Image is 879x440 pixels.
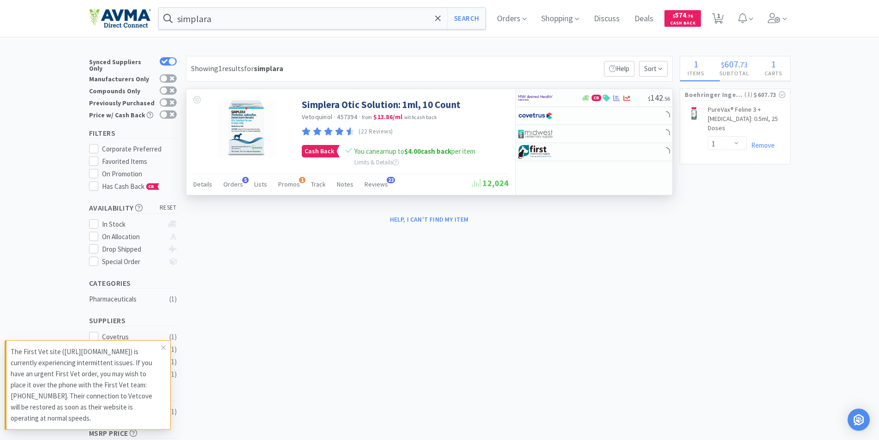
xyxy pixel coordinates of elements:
span: 457394 [337,113,357,121]
span: Lists [254,180,267,188]
span: Boehringer Ingelheim [685,90,744,100]
div: ( 1 ) [169,344,177,355]
span: 1 [299,177,305,183]
h4: Items [680,69,712,78]
span: ( 1 ) [743,90,753,99]
span: CB [592,95,601,101]
a: PureVax® Feline 3 + [MEDICAL_DATA]: 0.5ml, 25 Doses [708,105,785,136]
h4: Subtotal [712,69,757,78]
span: 1 [694,58,698,70]
button: Help, I can't find my item [384,211,474,227]
span: 607 [724,58,738,70]
p: Help [604,61,634,77]
span: $ [721,60,724,69]
div: ( 1 ) [169,356,177,368]
div: Price w/ Cash Back [89,110,155,118]
img: 577d018103c143e9baca243a077411b0_404528.png [685,107,703,122]
input: Search by item, sku, manufacturer, ingredient, size... [159,8,486,29]
span: with cash back [404,114,437,121]
div: Corporate Preferred [102,144,177,155]
img: e4e33dab9f054f5782a47901c742baa9_102.png [89,9,151,28]
div: On Promotion [102,169,177,180]
strong: cash back [404,147,451,156]
span: 142 [648,92,670,103]
span: Promos [278,180,300,188]
div: Showing 1 results [191,63,283,75]
div: On Allocation [102,231,163,242]
a: Remove [747,141,775,150]
p: The First Vet site ([URL][DOMAIN_NAME]) is currently experiencing intermittent issues. If you hav... [11,346,161,424]
div: Compounds Only [89,86,155,94]
span: reset [160,203,177,213]
span: Orders [223,180,243,188]
span: $4.00 [404,147,421,156]
span: . 56 [663,95,670,102]
a: 1 [708,16,727,24]
span: Track [311,180,326,188]
span: for [244,64,283,73]
div: Open Intercom Messenger [848,409,870,431]
div: ( 1 ) [169,369,177,380]
div: Special Order [102,256,163,267]
button: Search [447,8,485,29]
span: 12,024 [472,178,508,188]
h5: Suppliers [89,315,177,326]
a: Simplera Otic Solution: 1ml, 10 Count [302,98,460,111]
div: $607.73 [753,90,785,100]
h5: Categories [89,278,177,289]
span: 73 [740,60,747,69]
span: You can earn up to per item [354,147,475,156]
span: . 76 [686,13,693,19]
div: Synced Suppliers Only [89,57,155,72]
strong: simplara [254,64,283,73]
span: 22 [387,177,395,183]
span: · [334,113,335,121]
h5: Availability [89,203,177,213]
span: Has Cash Back [102,182,160,191]
span: · [359,113,360,121]
a: $574.76Cash Back [664,6,701,31]
span: Details [193,180,212,188]
strong: $13.86 / ml [373,113,402,121]
div: . [712,60,757,69]
div: Pharmaceuticals [89,294,164,305]
span: CB [147,184,156,189]
h4: Carts [757,69,790,78]
span: 1 [771,58,776,70]
div: Favorited Items [102,156,177,167]
div: In Stock [102,219,163,230]
span: Cash Back [670,21,695,27]
img: 67d67680309e4a0bb49a5ff0391dcc42_6.png [518,145,553,159]
div: Covetrus [102,332,159,343]
a: Deals [631,15,657,23]
h5: Filters [89,128,177,139]
span: from [362,114,372,121]
span: 5 [242,177,249,183]
img: 77fca1acd8b6420a9015268ca798ef17_1.png [518,109,553,123]
img: 4dd14cff54a648ac9e977f0c5da9bc2e_5.png [518,127,553,141]
a: Vetoquinol [302,113,333,121]
a: Discuss [590,15,623,23]
div: ( 1 ) [169,332,177,343]
span: Limits & Details [354,158,399,166]
span: 574 [673,11,693,19]
p: (22 Reviews) [359,127,393,137]
div: ( 1 ) [169,406,177,417]
span: Notes [337,180,353,188]
div: Previously Purchased [89,98,155,106]
span: Reviews [365,180,388,188]
img: f6b2451649754179b5b4e0c70c3f7cb0_2.png [518,91,553,105]
span: $ [648,95,651,102]
span: $ [673,13,675,19]
span: Sort [639,61,668,77]
img: 740440835fbd49afb28d71e22eb9c1c4_374078.jpeg [216,98,276,158]
div: ( 1 ) [169,294,177,305]
span: Cash Back [302,145,336,157]
div: Drop Shipped [102,244,163,255]
div: Manufacturers Only [89,74,155,82]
